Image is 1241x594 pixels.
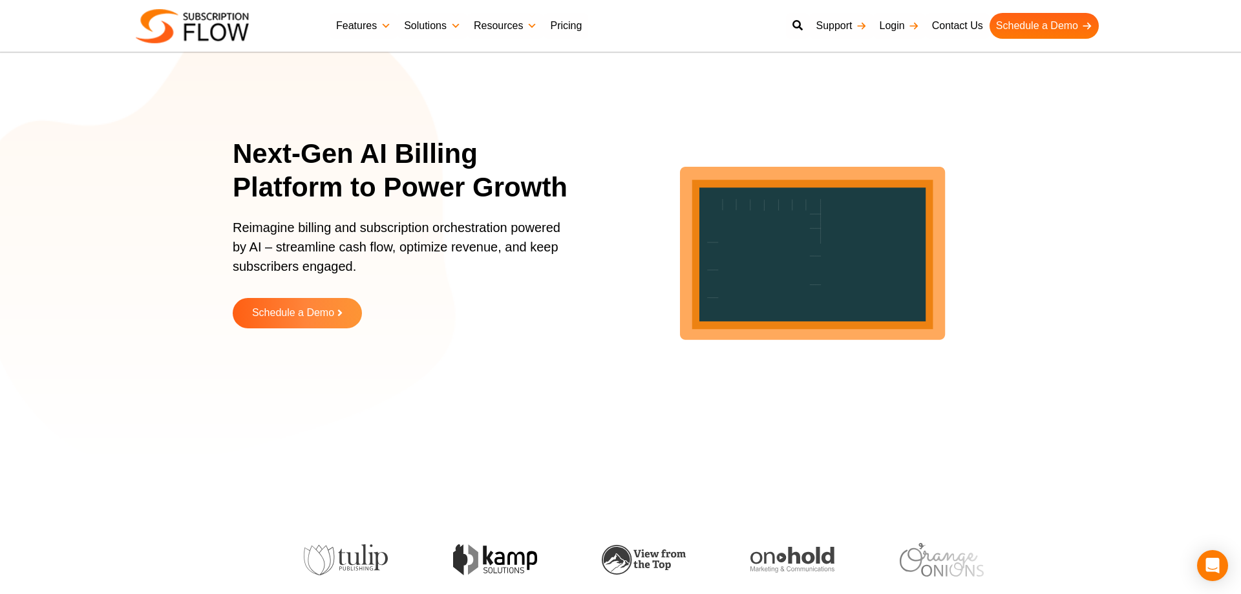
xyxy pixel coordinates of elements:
[900,543,984,576] img: orange-onions
[544,13,588,39] a: Pricing
[233,298,362,328] a: Schedule a Demo
[602,545,686,575] img: view-from-the-top
[136,9,249,43] img: Subscriptionflow
[233,137,585,205] h1: Next-Gen AI Billing Platform to Power Growth
[252,308,334,319] span: Schedule a Demo
[873,13,926,39] a: Login
[990,13,1099,39] a: Schedule a Demo
[1197,550,1228,581] div: Open Intercom Messenger
[398,13,467,39] a: Solutions
[233,218,569,289] p: Reimagine billing and subscription orchestration powered by AI – streamline cash flow, optimize r...
[330,13,398,39] a: Features
[453,544,537,575] img: kamp-solution
[304,544,388,575] img: tulip-publishing
[926,13,990,39] a: Contact Us
[809,13,873,39] a: Support
[467,13,544,39] a: Resources
[750,547,834,573] img: onhold-marketing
